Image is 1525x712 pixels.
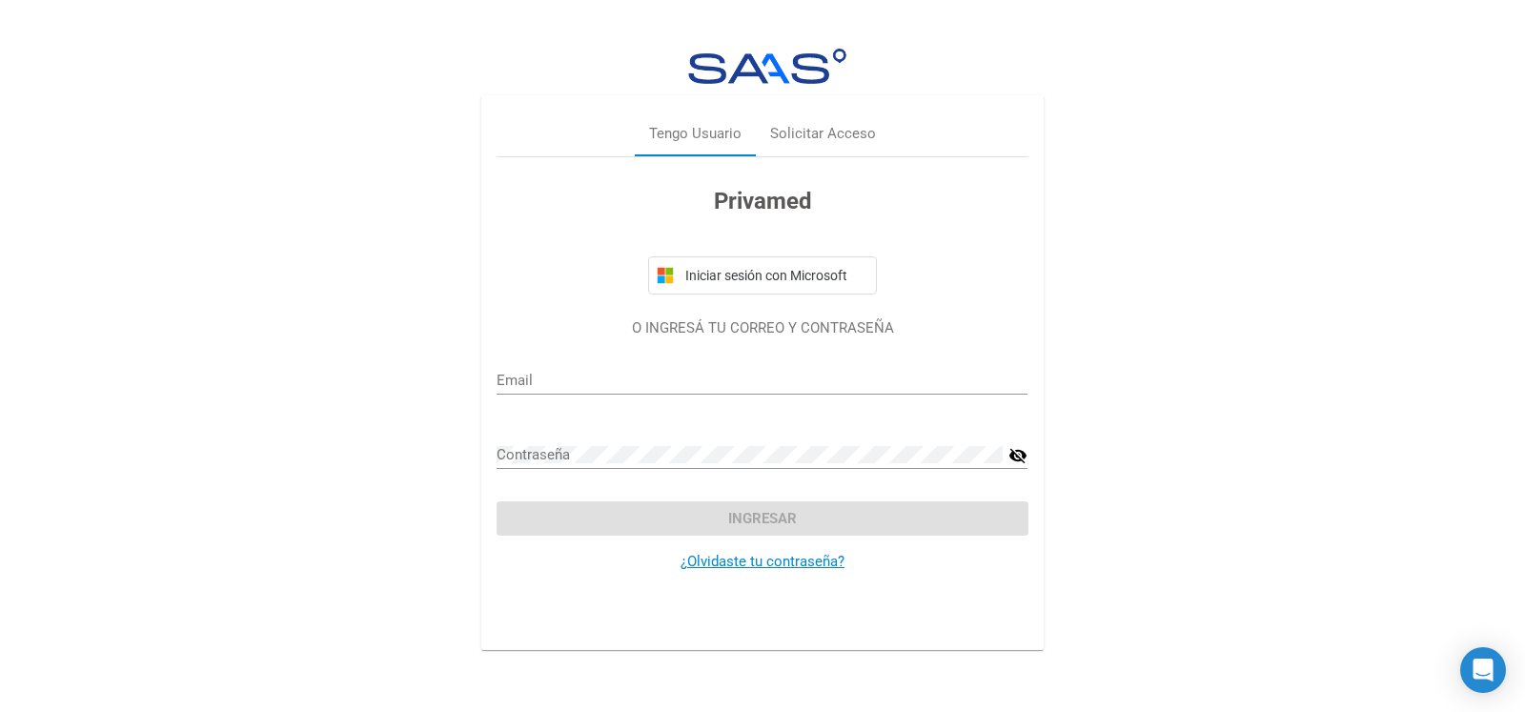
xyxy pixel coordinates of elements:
[1460,647,1506,693] div: Open Intercom Messenger
[497,184,1027,218] h3: Privamed
[1008,444,1027,467] mat-icon: visibility_off
[681,553,844,570] a: ¿Olvidaste tu contraseña?
[649,123,742,145] div: Tengo Usuario
[681,268,868,283] span: Iniciar sesión con Microsoft
[497,317,1027,339] p: O INGRESÁ TU CORREO Y CONTRASEÑA
[728,510,797,527] span: Ingresar
[770,123,876,145] div: Solicitar Acceso
[497,501,1027,536] button: Ingresar
[648,256,877,295] button: Iniciar sesión con Microsoft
